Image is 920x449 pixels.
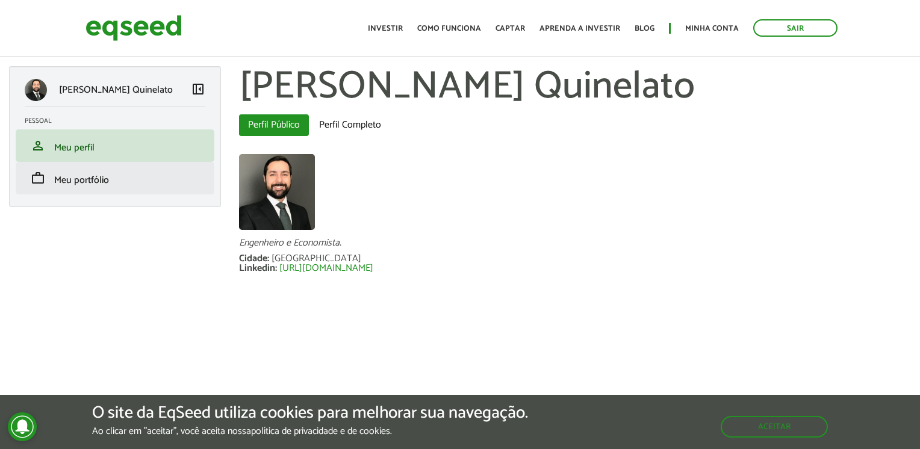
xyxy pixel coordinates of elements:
[496,25,525,33] a: Captar
[272,254,361,264] div: [GEOGRAPHIC_DATA]
[239,66,911,108] h1: [PERSON_NAME] Quinelato
[92,404,528,423] h5: O site da EqSeed utiliza cookies para melhorar sua navegação.
[251,427,390,436] a: política de privacidade e de cookies
[25,138,205,153] a: personMeu perfil
[368,25,403,33] a: Investir
[92,426,528,437] p: Ao clicar em "aceitar", você aceita nossa .
[239,238,911,248] div: Engenheiro e Economista.
[191,82,205,96] span: left_panel_close
[25,117,214,125] h2: Pessoal
[16,162,214,194] li: Meu portfólio
[54,172,109,188] span: Meu portfólio
[279,264,373,273] a: [URL][DOMAIN_NAME]
[685,25,739,33] a: Minha conta
[191,82,205,99] a: Colapsar menu
[31,171,45,185] span: work
[417,25,481,33] a: Como funciona
[25,171,205,185] a: workMeu portfólio
[239,264,279,273] div: Linkedin
[721,416,828,438] button: Aceitar
[275,260,277,276] span: :
[85,12,182,44] img: EqSeed
[753,19,838,37] a: Sair
[59,84,173,96] p: [PERSON_NAME] Quinelato
[267,250,269,267] span: :
[239,154,315,230] img: Foto de Fabio Magagnini Quinelato
[54,140,95,156] span: Meu perfil
[31,138,45,153] span: person
[239,114,309,136] a: Perfil Público
[239,154,315,230] a: Ver perfil do usuário.
[239,254,272,264] div: Cidade
[635,25,654,33] a: Blog
[310,114,390,136] a: Perfil Completo
[539,25,620,33] a: Aprenda a investir
[16,129,214,162] li: Meu perfil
